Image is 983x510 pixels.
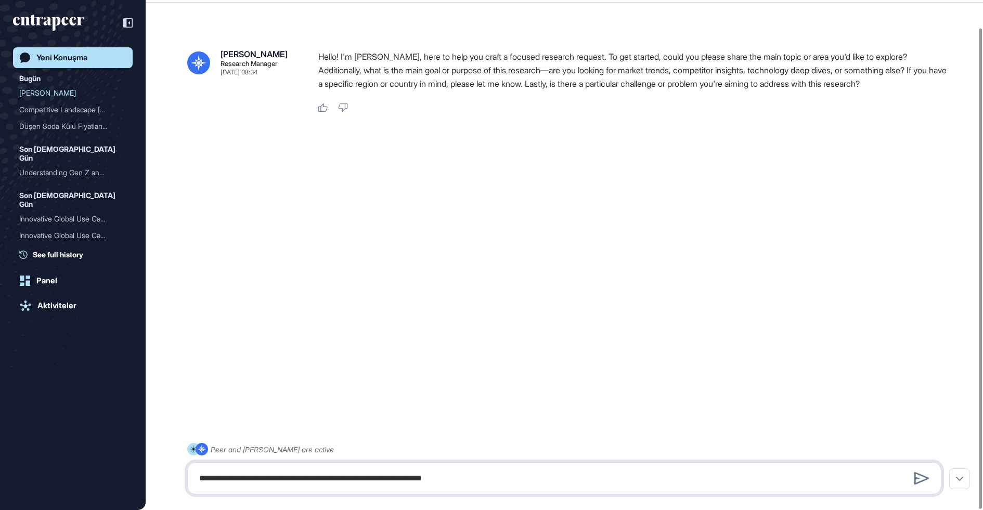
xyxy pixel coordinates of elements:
[33,249,83,260] span: See full history
[318,50,950,90] p: Hello! I'm [PERSON_NAME], here to help you craft a focused research request. To get started, coul...
[19,101,126,118] div: Competitive Landscape Analysis for Gaming Laptops in the GCC Region
[19,211,126,227] div: Innovative Global Use Cases for AI and Automation in Retail
[221,69,257,75] div: [DATE] 08:34
[19,118,118,135] div: Düşen Soda Külü Fiyatları...
[19,143,126,164] div: Son [DEMOGRAPHIC_DATA] Gün
[13,270,133,291] a: Panel
[13,295,133,316] a: Aktiviteler
[19,227,126,244] div: Innovative Global Use Cases in Retail Technology Focused on AI and Automation
[19,227,118,244] div: Innovative Global Use Cas...
[19,72,41,85] div: Bugün
[211,443,334,456] div: Peer and [PERSON_NAME] are active
[19,85,126,101] div: Reese
[221,50,288,58] div: [PERSON_NAME]
[37,301,76,310] div: Aktiviteler
[36,276,57,285] div: Panel
[19,189,126,211] div: Son [DEMOGRAPHIC_DATA] Gün
[19,211,118,227] div: Innovative Global Use Cas...
[19,164,118,181] div: Understanding Gen Z and Y...
[221,60,278,67] div: Research Manager
[19,101,118,118] div: Competitive Landscape [PERSON_NAME]...
[19,249,133,260] a: See full history
[19,85,118,101] div: [PERSON_NAME]
[13,15,84,31] div: entrapeer-logo
[13,47,133,68] a: Yeni Konuşma
[19,118,126,135] div: Düşen Soda Külü Fiyatları: Büyük Tedarikçilerin Amerika ve Asya Pazarındaki Çözümleri ve Rakip An...
[36,53,87,62] div: Yeni Konuşma
[19,164,126,181] div: Understanding Gen Z and Young Households' Preferences in Home Decoration and Renovation: Insights...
